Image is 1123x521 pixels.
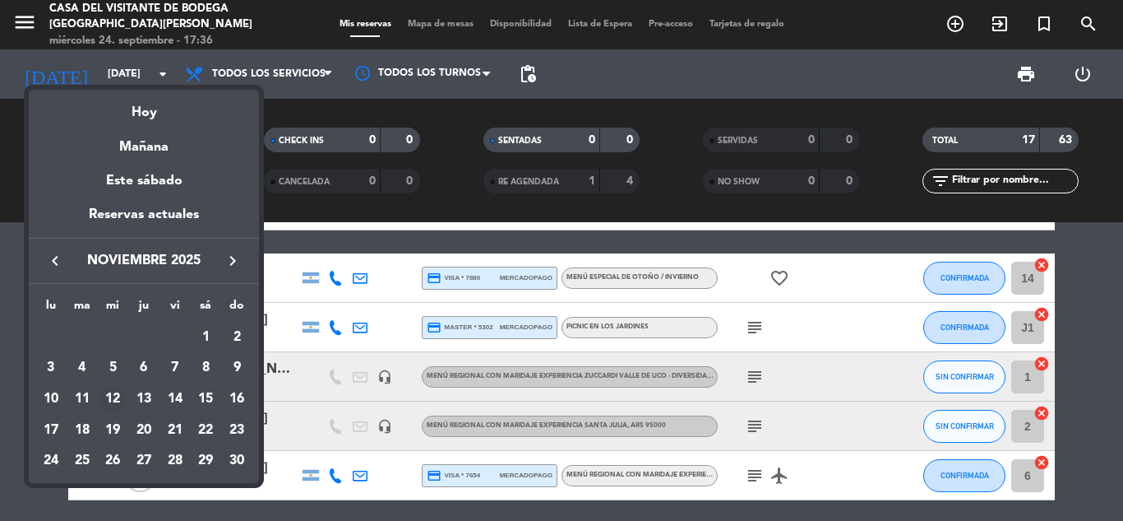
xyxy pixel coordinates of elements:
[68,448,96,476] div: 25
[191,415,222,446] td: 22 de noviembre de 2025
[99,448,127,476] div: 26
[128,296,159,322] th: jueves
[67,446,98,477] td: 25 de noviembre de 2025
[128,353,159,384] td: 6 de noviembre de 2025
[192,323,220,351] div: 1
[218,250,247,272] button: keyboard_arrow_right
[128,446,159,477] td: 27 de noviembre de 2025
[221,353,252,384] td: 9 de noviembre de 2025
[161,385,189,413] div: 14
[130,416,158,444] div: 20
[192,416,220,444] div: 22
[159,415,191,446] td: 21 de noviembre de 2025
[161,354,189,382] div: 7
[35,296,67,322] th: lunes
[159,384,191,415] td: 14 de noviembre de 2025
[97,446,128,477] td: 26 de noviembre de 2025
[130,385,158,413] div: 13
[35,384,67,415] td: 10 de noviembre de 2025
[191,322,222,353] td: 1 de noviembre de 2025
[223,354,251,382] div: 9
[29,90,259,123] div: Hoy
[29,124,259,158] div: Mañana
[67,296,98,322] th: martes
[223,448,251,476] div: 30
[223,416,251,444] div: 23
[130,448,158,476] div: 27
[97,415,128,446] td: 19 de noviembre de 2025
[130,354,158,382] div: 6
[221,446,252,477] td: 30 de noviembre de 2025
[161,448,189,476] div: 28
[45,251,65,271] i: keyboard_arrow_left
[221,415,252,446] td: 23 de noviembre de 2025
[128,384,159,415] td: 13 de noviembre de 2025
[29,204,259,238] div: Reservas actuales
[35,353,67,384] td: 3 de noviembre de 2025
[191,296,222,322] th: sábado
[191,353,222,384] td: 8 de noviembre de 2025
[99,416,127,444] div: 19
[221,296,252,322] th: domingo
[159,353,191,384] td: 7 de noviembre de 2025
[192,448,220,476] div: 29
[99,385,127,413] div: 12
[99,354,127,382] div: 5
[97,296,128,322] th: miércoles
[37,385,65,413] div: 10
[223,323,251,351] div: 2
[97,384,128,415] td: 12 de noviembre de 2025
[67,384,98,415] td: 11 de noviembre de 2025
[221,384,252,415] td: 16 de noviembre de 2025
[40,250,70,272] button: keyboard_arrow_left
[159,296,191,322] th: viernes
[29,158,259,204] div: Este sábado
[37,354,65,382] div: 3
[192,354,220,382] div: 8
[68,354,96,382] div: 4
[191,446,222,477] td: 29 de noviembre de 2025
[35,322,191,353] td: NOV.
[68,416,96,444] div: 18
[37,416,65,444] div: 17
[161,416,189,444] div: 21
[37,448,65,476] div: 24
[221,322,252,353] td: 2 de noviembre de 2025
[35,415,67,446] td: 17 de noviembre de 2025
[159,446,191,477] td: 28 de noviembre de 2025
[128,415,159,446] td: 20 de noviembre de 2025
[68,385,96,413] div: 11
[97,353,128,384] td: 5 de noviembre de 2025
[191,384,222,415] td: 15 de noviembre de 2025
[70,250,218,272] span: noviembre 2025
[192,385,220,413] div: 15
[67,415,98,446] td: 18 de noviembre de 2025
[35,446,67,477] td: 24 de noviembre de 2025
[223,385,251,413] div: 16
[67,353,98,384] td: 4 de noviembre de 2025
[223,251,243,271] i: keyboard_arrow_right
